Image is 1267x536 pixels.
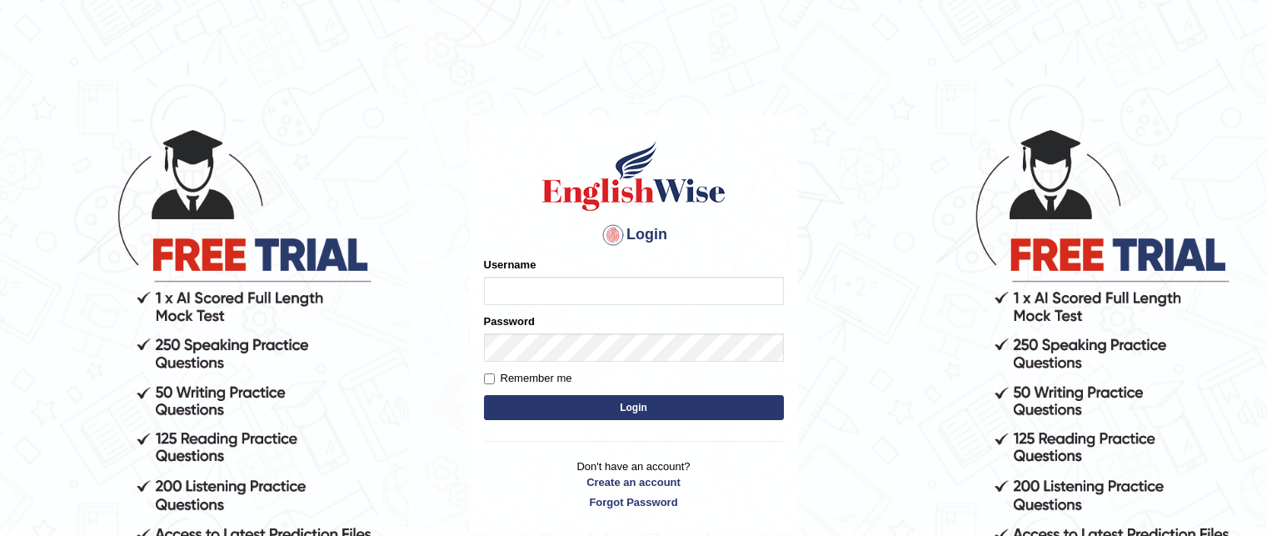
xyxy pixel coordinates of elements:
[484,370,572,387] label: Remember me
[484,313,535,329] label: Password
[539,138,729,213] img: Logo of English Wise sign in for intelligent practice with AI
[484,494,784,510] a: Forgot Password
[484,257,536,273] label: Username
[484,222,784,248] h4: Login
[484,395,784,420] button: Login
[484,474,784,490] a: Create an account
[484,373,495,384] input: Remember me
[484,458,784,510] p: Don't have an account?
